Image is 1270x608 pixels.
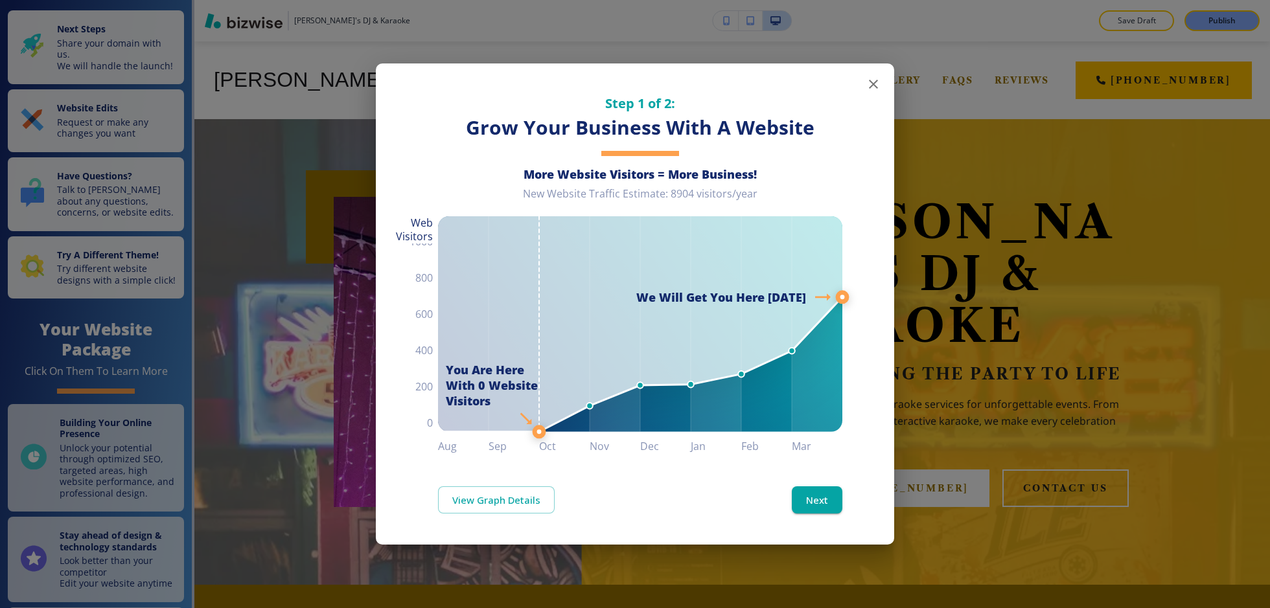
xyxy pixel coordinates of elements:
h6: Jan [691,437,741,455]
h6: Aug [438,437,489,455]
h6: Oct [539,437,590,455]
h5: Step 1 of 2: [438,95,842,112]
div: New Website Traffic Estimate: 8904 visitors/year [438,187,842,211]
h6: More Website Visitors = More Business! [438,166,842,182]
button: Next [792,486,842,513]
h6: Sep [489,437,539,455]
a: View Graph Details [438,486,555,513]
h6: Nov [590,437,640,455]
h6: Mar [792,437,842,455]
h3: Grow Your Business With A Website [438,115,842,141]
h6: Dec [640,437,691,455]
h6: Feb [741,437,792,455]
